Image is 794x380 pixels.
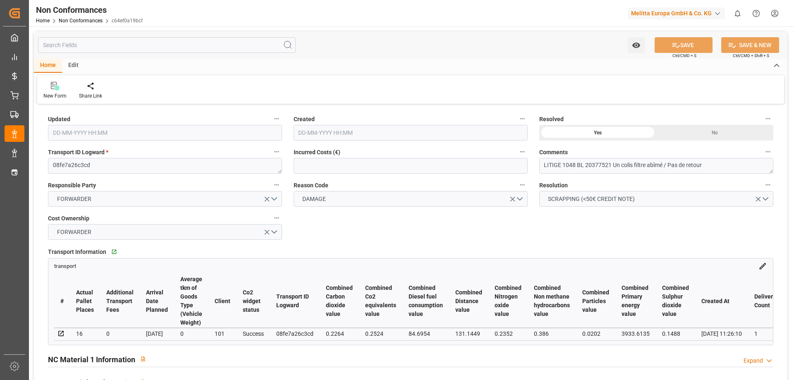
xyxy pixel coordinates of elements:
[48,181,96,190] span: Responsible Party
[662,329,689,339] div: 0.1488
[615,275,656,328] th: Combined Primary energy value
[36,18,50,24] a: Home
[656,275,695,328] th: Combined Sulphur dioxide value
[747,4,765,23] button: Help Center
[754,329,776,339] div: 1
[695,275,748,328] th: Created At
[48,224,282,240] button: open menu
[528,275,576,328] th: Combined Non methane hydrocarbons value
[656,125,773,141] div: No
[54,263,76,269] span: transport
[672,53,696,59] span: Ctrl/CMD + S
[135,351,151,367] button: View description
[517,179,528,190] button: Reason Code
[174,275,208,328] th: Average tkm of Goods Type (Vehicle Weight)
[294,191,528,207] button: open menu
[79,92,102,100] div: Share Link
[146,329,168,339] div: [DATE]
[539,191,773,207] button: open menu
[628,7,725,19] div: Melitta Europa GmbH & Co. KG
[539,158,773,174] textarea: LITIGE 1048 BL 20377521 Un colis filtre abîmé / Pas de retour
[243,329,264,339] div: Success
[517,146,528,157] button: Incurred Costs (€)
[38,37,296,53] input: Search Fields
[495,329,521,339] div: 0.2352
[48,115,70,124] span: Updated
[733,53,769,59] span: Ctrl/CMD + Shift + S
[544,195,639,203] span: SCRAPPING (<50€ CREDIT NOTE)
[763,113,773,124] button: Resolved
[455,329,482,339] div: 131.1449
[53,228,96,237] span: FORWARDER
[276,329,313,339] div: 08fe7a26c3cd
[728,4,747,23] button: show 0 new notifications
[576,275,615,328] th: Combined Particles value
[48,214,89,223] span: Cost Ownership
[48,191,282,207] button: open menu
[320,275,359,328] th: Combined Carbon dioxide value
[208,275,237,328] th: Client
[237,275,270,328] th: Co2 widget status
[100,275,140,328] th: Additional Transport Fees
[701,329,742,339] div: [DATE] 11:26:10
[294,115,315,124] span: Created
[748,275,782,328] th: Delivery Count
[48,125,282,141] input: DD-MM-YYYY HH:MM
[294,181,328,190] span: Reason Code
[59,18,103,24] a: Non Conformances
[62,59,85,73] div: Edit
[488,275,528,328] th: Combined Nitrogen oxide value
[53,195,96,203] span: FORWARDER
[721,37,779,53] button: SAVE & NEW
[628,37,645,53] button: open menu
[763,179,773,190] button: Resolution
[655,37,713,53] button: SAVE
[622,329,650,339] div: 3933.6135
[294,148,340,157] span: Incurred Costs (€)
[271,179,282,190] button: Responsible Party
[48,248,106,256] span: Transport Information
[140,275,174,328] th: Arrival Date Planned
[43,92,67,100] div: New Form
[215,329,230,339] div: 101
[48,354,135,365] h2: NC Material 1 Information
[298,195,330,203] span: DAMAGE
[539,125,656,141] div: Yes
[34,59,62,73] div: Home
[744,356,763,365] div: Expand
[359,275,402,328] th: Combined Co2 equivalents value
[402,275,449,328] th: Combined Diesel fuel consumption value
[517,113,528,124] button: Created
[582,329,609,339] div: 0.0202
[48,158,282,174] textarea: 08fe7a26c3cd
[106,329,134,339] div: 0
[539,115,564,124] span: Resolved
[365,329,396,339] div: 0.2524
[409,329,443,339] div: 84.6954
[48,148,108,157] span: Transport ID Logward
[539,181,568,190] span: Resolution
[271,113,282,124] button: Updated
[628,5,728,21] button: Melitta Europa GmbH & Co. KG
[270,275,320,328] th: Transport ID Logward
[294,125,528,141] input: DD-MM-YYYY HH:MM
[70,275,100,328] th: Actual Pallet Places
[539,148,568,157] span: Comments
[449,275,488,328] th: Combined Distance value
[54,275,70,328] th: #
[271,146,282,157] button: Transport ID Logward *
[326,329,353,339] div: 0.2264
[54,262,76,269] a: transport
[76,329,94,339] div: 16
[271,213,282,223] button: Cost Ownership
[180,329,202,339] div: 0
[763,146,773,157] button: Comments
[36,4,143,16] div: Non Conformances
[534,329,570,339] div: 0.386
